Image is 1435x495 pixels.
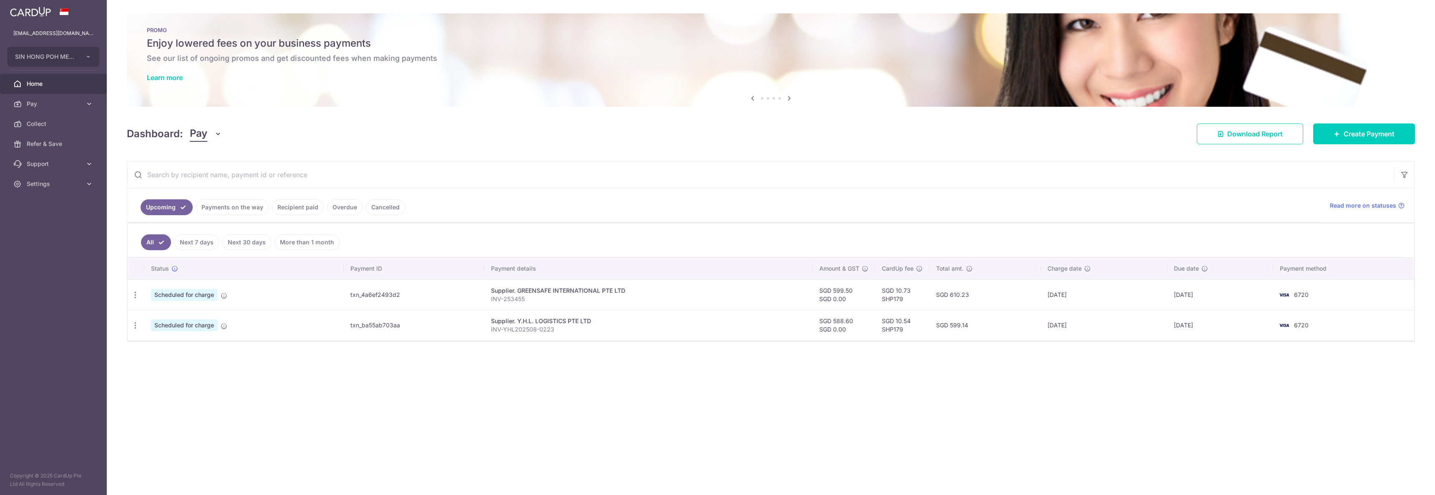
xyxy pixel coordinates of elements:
[15,53,77,61] span: SIN HONG POH METAL TRADING
[1041,279,1167,310] td: [DATE]
[13,29,93,38] p: [EMAIL_ADDRESS][DOMAIN_NAME]
[491,317,806,325] div: Supplier. Y.H.L. LOGISTICS PTE LTD
[875,279,929,310] td: SGD 10.73 SHP179
[819,264,859,273] span: Amount & GST
[1294,291,1309,298] span: 6720
[1167,310,1273,340] td: [DATE]
[151,289,217,301] span: Scheduled for charge
[174,234,219,250] a: Next 7 days
[127,126,183,141] h4: Dashboard:
[27,160,82,168] span: Support
[1174,264,1199,273] span: Due date
[929,310,1041,340] td: SGD 599.14
[1167,279,1273,310] td: [DATE]
[1047,264,1082,273] span: Charge date
[491,325,806,334] p: INV-YHL202508-0223
[491,295,806,303] p: INV-253455
[127,161,1395,188] input: Search by recipient name, payment id or reference
[27,100,82,108] span: Pay
[147,53,1395,63] h6: See our list of ongoing promos and get discounted fees when making payments
[272,199,324,215] a: Recipient paid
[1381,470,1427,491] iframe: Opens a widget where you can find more information
[327,199,363,215] a: Overdue
[27,80,82,88] span: Home
[147,27,1395,33] p: PROMO
[151,319,217,331] span: Scheduled for charge
[10,7,51,17] img: CardUp
[484,258,813,279] th: Payment details
[222,234,271,250] a: Next 30 days
[1276,290,1292,300] img: Bank Card
[813,279,875,310] td: SGD 599.50 SGD 0.00
[141,199,193,215] a: Upcoming
[882,264,914,273] span: CardUp fee
[27,180,82,188] span: Settings
[127,13,1415,107] img: Latest Promos Banner
[1330,201,1405,210] a: Read more on statuses
[1227,129,1283,139] span: Download Report
[1344,129,1395,139] span: Create Payment
[366,199,405,215] a: Cancelled
[1276,320,1292,330] img: Bank Card
[1294,322,1309,329] span: 6720
[274,234,340,250] a: More than 1 month
[1197,123,1303,144] a: Download Report
[1330,201,1396,210] span: Read more on statuses
[936,264,964,273] span: Total amt.
[344,279,484,310] td: txn_4a6ef2493d2
[147,73,183,82] a: Learn more
[875,310,929,340] td: SGD 10.54 SHP179
[141,234,171,250] a: All
[1313,123,1415,144] a: Create Payment
[929,279,1041,310] td: SGD 610.23
[344,310,484,340] td: txn_ba55ab703aa
[190,126,222,142] button: Pay
[190,126,207,142] span: Pay
[1273,258,1414,279] th: Payment method
[8,47,99,67] button: SIN HONG POH METAL TRADING
[1041,310,1167,340] td: [DATE]
[27,120,82,128] span: Collect
[344,258,484,279] th: Payment ID
[27,140,82,148] span: Refer & Save
[151,264,169,273] span: Status
[196,199,269,215] a: Payments on the way
[491,286,806,295] div: Supplier. GREENSAFE INTERNATIONAL PTE LTD
[147,37,1395,50] h5: Enjoy lowered fees on your business payments
[813,310,875,340] td: SGD 588.60 SGD 0.00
